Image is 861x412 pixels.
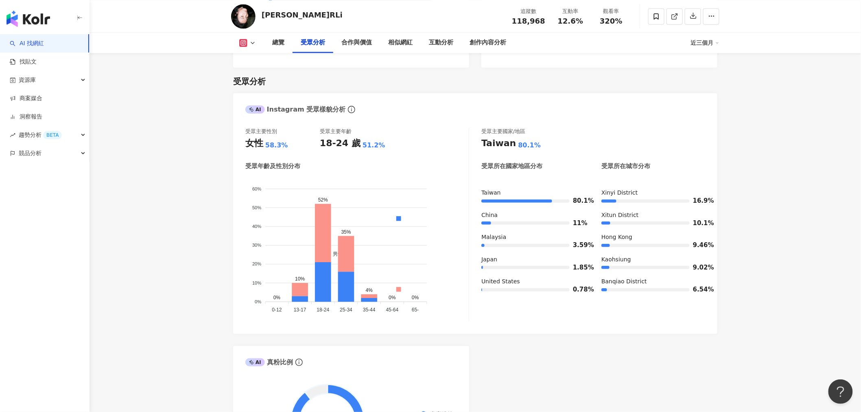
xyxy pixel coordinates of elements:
span: 10.1% [693,220,705,226]
div: 受眾分析 [301,38,325,48]
a: 洞察報告 [10,113,42,121]
tspan: 0% [255,299,261,304]
div: 真粉比例 [245,358,293,367]
div: 58.3% [265,141,288,150]
div: 合作與價值 [341,38,372,48]
a: 找貼文 [10,58,37,66]
tspan: 13-17 [294,307,306,313]
a: 商案媒合 [10,94,42,103]
span: 16.9% [693,198,705,204]
div: 受眾主要性別 [245,128,277,135]
div: 創作內容分析 [470,38,506,48]
tspan: 65- [412,307,419,313]
div: 互動率 [555,7,586,15]
div: 受眾年齡及性別分布 [245,162,300,171]
iframe: Help Scout Beacon - Open [828,379,853,404]
tspan: 30% [252,243,261,248]
div: 受眾所在國家地區分布 [481,162,542,171]
a: searchAI 找網紅 [10,39,44,48]
span: rise [10,132,15,138]
tspan: 20% [252,262,261,267]
div: 18-24 歲 [320,137,361,150]
img: logo [7,11,50,27]
div: Hong Kong [601,233,705,241]
span: 1.85% [573,265,585,271]
span: 3.59% [573,242,585,248]
span: 118,968 [512,17,545,25]
tspan: 45-64 [386,307,399,313]
div: 受眾主要年齡 [320,128,352,135]
span: 9.02% [693,265,705,271]
tspan: 60% [252,186,261,191]
span: info-circle [294,357,304,367]
div: 近三個月 [691,36,719,49]
div: Japan [481,256,585,264]
div: Xitun District [601,211,705,219]
div: United States [481,278,585,286]
span: 資源庫 [19,71,36,89]
span: 趨勢分析 [19,126,62,144]
span: 11% [573,220,585,226]
tspan: 40% [252,224,261,229]
span: 320% [600,17,623,25]
tspan: 0-12 [272,307,282,313]
div: China [481,211,585,219]
div: 80.1% [518,141,541,150]
div: AI [245,358,265,366]
div: 女性 [245,137,263,150]
span: 80.1% [573,198,585,204]
div: 觀看率 [596,7,627,15]
span: 6.54% [693,287,705,293]
span: 9.46% [693,242,705,248]
div: 相似網紅 [388,38,413,48]
div: Xinyi District [601,189,705,197]
tspan: 50% [252,205,261,210]
div: 受眾所在城市分布 [601,162,650,171]
span: info-circle [347,105,356,114]
span: 男性 [327,251,343,257]
div: 互動分析 [429,38,453,48]
div: Instagram 受眾樣貌分析 [245,105,345,114]
div: Kaohsiung [601,256,705,264]
div: Malaysia [481,233,585,241]
tspan: 18-24 [317,307,330,313]
tspan: 35-44 [363,307,376,313]
img: KOL Avatar [231,4,256,28]
div: AI [245,105,265,114]
div: Taiwan [481,137,516,150]
div: 總覽 [272,38,284,48]
div: 追蹤數 [512,7,545,15]
div: 受眾分析 [233,76,266,87]
span: 12.6% [558,17,583,25]
span: 0.78% [573,287,585,293]
span: 競品分析 [19,144,42,162]
div: BETA [43,131,62,139]
div: Banqiao District [601,278,705,286]
div: 受眾主要國家/地區 [481,128,525,135]
div: 51.2% [363,141,385,150]
div: [PERSON_NAME]RLi [262,10,343,20]
div: Taiwan [481,189,585,197]
tspan: 10% [252,281,261,285]
tspan: 25-34 [340,307,352,313]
